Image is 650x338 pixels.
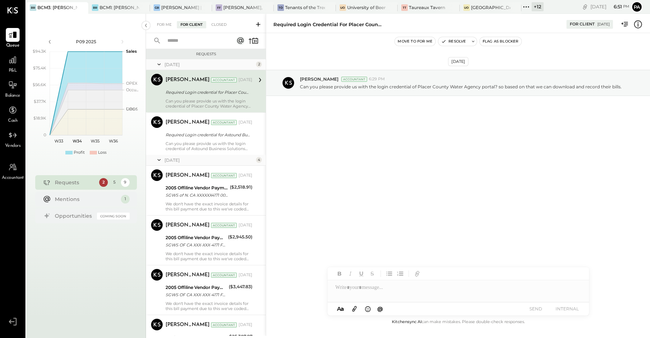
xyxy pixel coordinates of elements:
[256,157,262,163] div: 4
[211,322,237,327] div: Accountant
[166,201,252,212] div: We don't have the exact invoice details for this bill payment due to this we've coded this paymen...
[277,4,284,11] div: To
[0,53,25,74] a: P&L
[0,78,25,99] a: Balance
[471,4,511,11] div: [GEOGRAPHIC_DATA][US_STATE]
[74,150,85,156] div: Profit
[33,116,46,121] text: $18.9K
[581,3,589,11] div: copy link
[340,4,346,11] div: Uo
[6,43,20,49] span: Queue
[208,21,230,28] div: Closed
[0,103,25,124] a: Cash
[33,65,46,71] text: $75.4K
[0,160,25,181] a: Accountant
[357,269,366,278] button: Underline
[211,273,237,278] div: Accountant
[409,4,445,11] div: Taureaux Tavern
[126,49,137,54] text: Sales
[211,223,237,228] div: Accountant
[228,233,252,241] div: ($2,945.50)
[161,4,201,11] div: [PERSON_NAME] [GEOGRAPHIC_DATA]
[256,61,262,67] div: 2
[166,141,252,151] div: Can you please provide us with the login credential of Astound Business Solutions portal? so base...
[150,52,262,57] div: Requests
[166,291,227,298] div: SGWS OF CA XXX-XXX-4171 FL XXXX1002
[99,178,108,187] div: 2
[166,241,226,249] div: SGWS OF CA XXX-XXX-4171 FL XXXX1002
[166,234,226,241] div: 2005 Offiline Vendor Payments
[166,98,252,109] div: Can you please provide us with the login credential of Placer County Water Agency portal? so base...
[300,76,338,82] span: [PERSON_NAME]
[8,118,17,124] span: Cash
[463,4,470,11] div: Uo
[30,4,36,11] div: BR
[273,21,382,28] div: Required Login credential for Placer County Water Agency!
[166,284,227,291] div: 2005 Offiline Vendor Payments
[166,251,252,261] div: We don't have the exact invoice details for this bill payment due to this we've coded this paymen...
[126,81,138,86] text: OPEX
[166,76,210,84] div: [PERSON_NAME]
[341,77,367,82] div: Accountant
[239,120,252,125] div: [DATE]
[166,321,210,329] div: [PERSON_NAME]
[0,128,25,149] a: Vendors
[166,119,210,126] div: [PERSON_NAME]
[335,269,344,278] button: Bold
[300,84,622,90] p: Can you please provide us with the login credential of Placer County Water Agency portal? so base...
[166,301,252,311] div: We don't have the exact invoice details for this bill payment due to this we've coded this paymen...
[239,77,252,83] div: [DATE]
[72,138,82,144] text: W34
[230,184,252,191] div: ($2,518.91)
[110,178,119,187] div: 5
[121,178,130,187] div: 9
[55,179,96,186] div: Requests
[99,4,139,11] div: BCM1: [PERSON_NAME] Kitchen Bar Market
[341,305,344,312] span: a
[5,143,21,149] span: Vendors
[44,132,46,137] text: 0
[377,305,383,312] span: @
[401,4,408,11] div: TT
[590,3,629,10] div: [DATE]
[597,22,610,27] div: [DATE]
[211,173,237,178] div: Accountant
[34,99,46,104] text: $37.7K
[0,28,25,49] a: Queue
[239,173,252,178] div: [DATE]
[126,87,138,92] text: Occu...
[126,106,138,112] text: COGS
[166,172,210,179] div: [PERSON_NAME]
[126,106,137,111] text: Labor
[375,304,385,313] button: @
[216,4,222,11] div: FF
[631,1,643,13] button: Pa
[570,21,595,27] div: For Client
[239,272,252,278] div: [DATE]
[480,37,521,46] button: Flag as Blocker
[521,304,551,314] button: SEND
[166,184,228,192] div: 2005 Offiline Vendor Payments
[166,89,250,96] div: Required Login credential for Placer County Water Agency!
[367,269,377,278] button: Strikethrough
[121,195,130,204] div: 1
[9,68,17,74] span: P&L
[211,120,237,125] div: Accountant
[347,4,387,11] div: University of Beer Vacaville
[166,271,210,279] div: [PERSON_NAME]
[223,4,263,11] div: [PERSON_NAME], LLC
[532,2,544,11] div: + 12
[164,61,254,68] div: [DATE]
[346,269,355,278] button: Italic
[335,305,346,313] button: Aa
[33,49,46,54] text: $94.3K
[438,37,469,46] button: Resolve
[239,222,252,228] div: [DATE]
[2,175,24,181] span: Accountant
[166,222,210,229] div: [PERSON_NAME]
[5,93,20,99] span: Balance
[54,138,63,144] text: W33
[166,192,228,199] div: SGWS of N. CA XXXXXX4171 00082 SGWS of N. CA XXXXXX4171 XXXXXX5814 [DATE] TRACE#-02
[369,76,385,82] span: 6:29 PM
[395,37,435,46] button: Move to for me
